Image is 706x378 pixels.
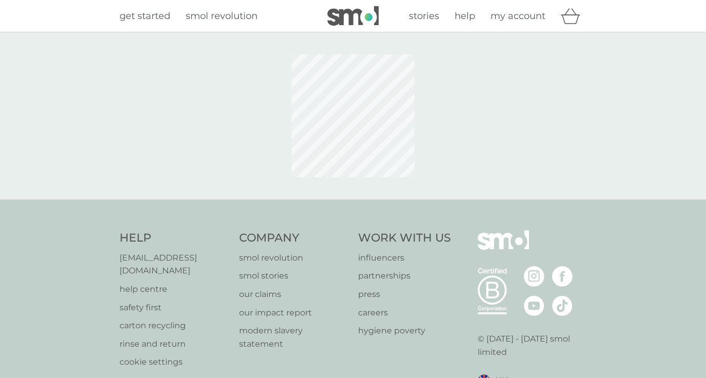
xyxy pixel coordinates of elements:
a: smol revolution [186,9,258,24]
a: our claims [239,288,348,301]
a: hygiene poverty [358,324,451,337]
a: modern slavery statement [239,324,348,350]
h4: Help [120,230,229,246]
img: visit the smol Youtube page [524,295,544,316]
a: help [455,9,475,24]
a: smol stories [239,269,348,283]
a: careers [358,306,451,320]
span: smol revolution [186,10,258,22]
a: my account [491,9,545,24]
a: influencers [358,251,451,265]
a: stories [409,9,439,24]
span: stories [409,10,439,22]
a: our impact report [239,306,348,320]
img: smol [478,230,529,265]
a: get started [120,9,170,24]
a: cookie settings [120,355,229,369]
a: press [358,288,451,301]
span: help [455,10,475,22]
a: [EMAIL_ADDRESS][DOMAIN_NAME] [120,251,229,277]
a: carton recycling [120,319,229,332]
div: basket [561,6,586,26]
span: my account [491,10,545,22]
a: rinse and return [120,337,229,351]
h4: Company [239,230,348,246]
a: safety first [120,301,229,314]
img: visit the smol Facebook page [552,266,573,287]
span: get started [120,10,170,22]
a: partnerships [358,269,451,283]
img: visit the smol Tiktok page [552,295,573,316]
img: smol [327,6,379,26]
a: smol revolution [239,251,348,265]
h4: Work With Us [358,230,451,246]
p: © [DATE] - [DATE] smol limited [478,332,587,359]
a: help centre [120,283,229,296]
img: visit the smol Instagram page [524,266,544,287]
